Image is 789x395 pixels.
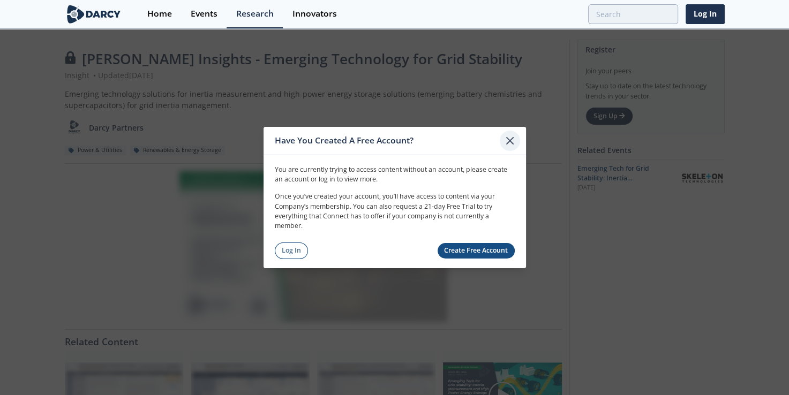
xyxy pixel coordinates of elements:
[292,10,337,18] div: Innovators
[275,131,500,151] div: Have You Created A Free Account?
[275,164,515,184] p: You are currently trying to access content without an account, please create an account or log in...
[65,5,123,24] img: logo-wide.svg
[275,242,309,259] a: Log In
[236,10,274,18] div: Research
[588,4,678,24] input: Advanced Search
[147,10,172,18] div: Home
[686,4,725,24] a: Log In
[275,192,515,231] p: Once you’ve created your account, you’ll have access to content via your Company’s membership. Yo...
[191,10,217,18] div: Events
[438,243,515,259] a: Create Free Account
[744,352,778,384] iframe: chat widget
